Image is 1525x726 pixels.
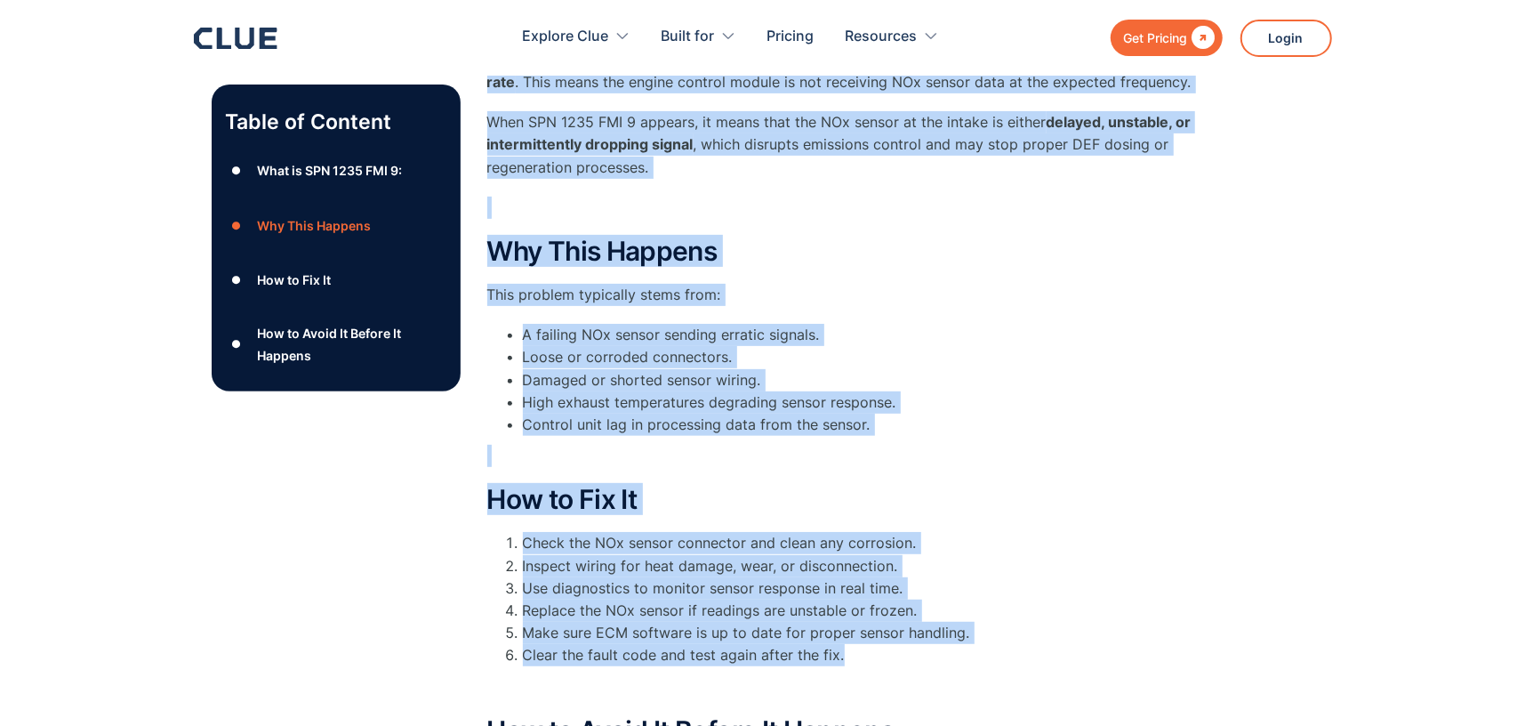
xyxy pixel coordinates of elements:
div: ● [226,157,247,184]
li: High exhaust temperatures degrading sensor response. [523,391,1199,414]
div: Explore Clue [523,9,630,65]
div: Built for [662,9,715,65]
p: ‍ [487,676,1199,698]
div: Built for [662,9,736,65]
div: Get Pricing [1124,27,1188,49]
p: This problem typically stems from: [487,284,1199,306]
div: What is SPN 1235 FMI 9: [257,159,402,181]
li: Loose or corroded connectors. [523,346,1199,368]
a: ●How to Fix It [226,267,446,294]
div: ● [226,331,247,358]
li: Use diagnostics to monitor sensor response in real time. [523,577,1199,600]
p: ‍ [487,197,1199,219]
div: Resources [846,9,918,65]
div: How to Fix It [257,270,331,292]
li: Clear the fault code and test again after the fix. [523,644,1199,666]
h2: How to Fix It [487,485,1199,514]
div: ● [226,267,247,294]
p: Table of Content [226,108,446,136]
a: Login [1240,20,1332,57]
div: Explore Clue [523,9,609,65]
a: Pricing [767,9,815,65]
a: ●What is SPN 1235 FMI 9: [226,157,446,184]
div: Resources [846,9,939,65]
li: Make sure ECM software is up to date for proper sensor handling. [523,622,1199,644]
a: ●How to Avoid It Before It Happens [226,322,446,367]
div:  [1188,27,1216,49]
p: When SPN 1235 FMI 9 appears, it means that the NOx sensor at the intake is either , which disrupt... [487,111,1199,179]
h2: Why This Happens [487,237,1199,266]
div: How to Avoid It Before It Happens [257,322,445,367]
li: Replace the NOx sensor if readings are unstable or frozen. [523,600,1199,622]
div: Why This Happens [257,214,371,237]
strong: abnormal update rate [487,51,1186,91]
li: A failing NOx sensor sending erratic signals. [523,324,1199,346]
p: ‍ [487,445,1199,467]
a: Get Pricing [1111,20,1223,56]
li: Damaged or shorted sensor wiring. [523,369,1199,391]
li: Check the NOx sensor connector and clean any corrosion. [523,532,1199,554]
li: Control unit lag in processing data from the sensor. [523,414,1199,436]
div: ● [226,213,247,239]
li: Inspect wiring for heat damage, wear, or disconnection. [523,555,1199,577]
a: ●Why This Happens [226,213,446,239]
